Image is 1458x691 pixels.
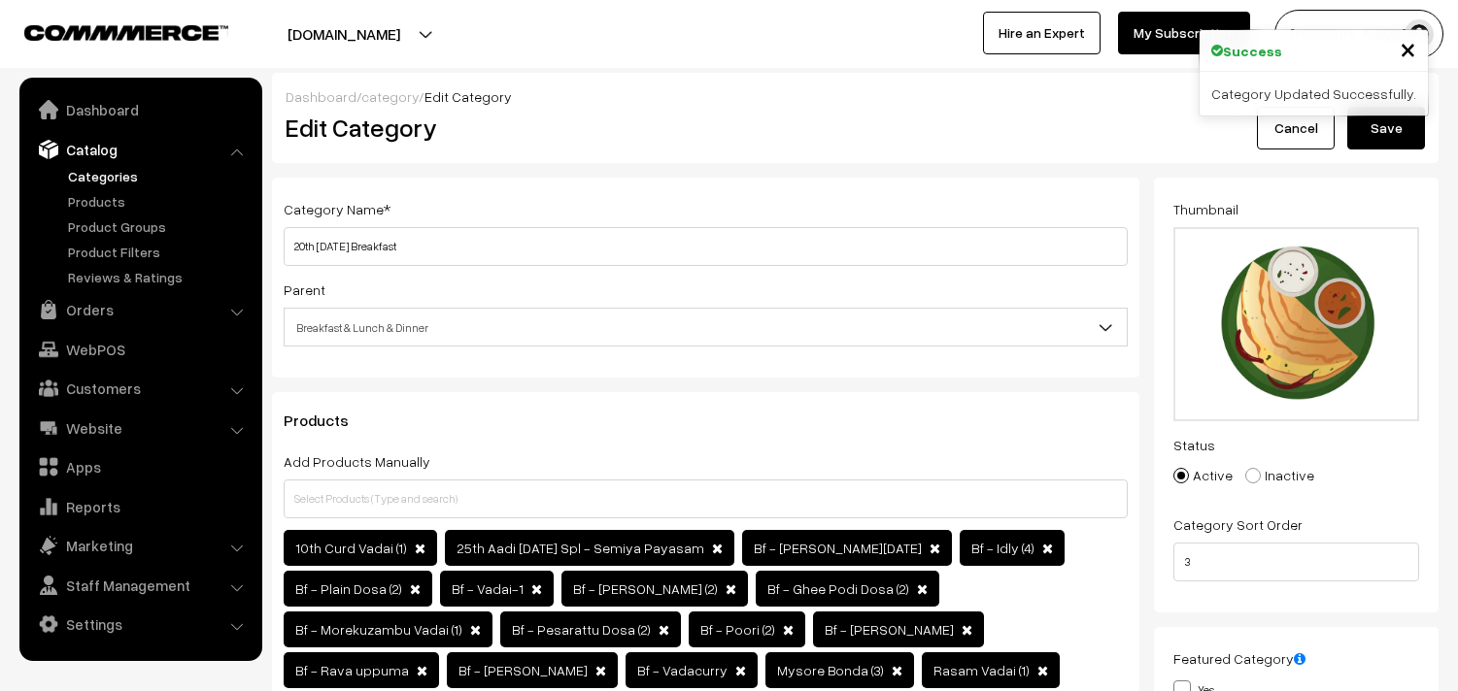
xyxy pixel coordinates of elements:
button: Close [1400,34,1416,63]
a: Hire an Expert [983,12,1101,54]
a: COMMMERCE [24,19,194,43]
a: WebPOS [24,332,255,367]
a: Apps [24,449,255,484]
span: Bf - Ghee Podi Dosa (2) [767,580,909,597]
input: Enter Number [1173,543,1419,581]
span: Bf - Rava uppuma [295,662,409,678]
strong: Success [1223,41,1282,61]
span: Bf - Plain Dosa (2) [295,580,402,597]
a: Settings [24,607,255,642]
a: Reports [24,489,255,524]
a: Dashboard [286,88,356,105]
label: Status [1173,435,1215,455]
a: Customers [24,371,255,406]
label: Active [1173,465,1233,485]
input: Select Products (Type and search) [284,479,1128,518]
span: Bf - [PERSON_NAME] [458,662,588,678]
a: Categories [63,166,255,186]
a: Orders [24,292,255,327]
span: 10th Curd Vadai (1) [295,540,407,556]
a: Marketing [24,528,255,563]
a: Reviews & Ratings [63,267,255,287]
button: Save [1347,107,1425,149]
a: Product Filters [63,242,255,262]
a: Product Groups [63,216,255,237]
span: Mysore Bonda (3) [777,662,884,678]
a: category [361,88,419,105]
span: Bf - Pesarattu Dosa (2) [512,621,651,638]
span: Breakfast & Lunch & Dinner [284,308,1128,346]
span: × [1400,30,1416,66]
h2: Edit Category [286,113,1133,143]
span: Bf - [PERSON_NAME][DATE] [754,540,922,556]
label: Category Name [284,199,390,219]
span: Bf - Vadai-1 [452,580,524,597]
span: Bf - Morekuzambu Vadai (1) [295,621,462,638]
span: Bf - Vadacurry [637,662,728,678]
span: Rasam Vadai (1) [933,662,1030,678]
span: Bf - Poori (2) [700,621,775,638]
span: Edit Category [424,88,512,105]
span: Bf - [PERSON_NAME] (2) [573,580,718,597]
a: My Subscription [1118,12,1250,54]
span: Bf - [PERSON_NAME] [825,621,954,638]
div: / / [286,86,1425,107]
span: Bf - Idly (4) [971,540,1034,556]
input: Category Name [284,227,1128,266]
img: user [1405,19,1434,49]
label: Category Sort Order [1173,514,1303,535]
span: Breakfast & Lunch & Dinner [285,311,1127,345]
label: Parent [284,280,325,300]
button: [PERSON_NAME] s… [1274,10,1443,58]
a: Staff Management [24,568,255,603]
label: Featured Category [1173,648,1305,669]
img: COMMMERCE [24,25,228,40]
a: Catalog [24,132,255,167]
a: Products [63,191,255,212]
div: Category Updated Successfully. [1200,72,1428,115]
a: Dashboard [24,92,255,127]
span: 25th Aadi [DATE] Spl - Semiya Payasam [457,540,704,556]
label: Inactive [1245,465,1314,485]
a: Cancel [1257,107,1335,149]
label: Add Products Manually [284,451,430,472]
button: [DOMAIN_NAME] [220,10,468,58]
label: Thumbnail [1173,199,1238,219]
span: Products [284,411,372,430]
a: Website [24,411,255,445]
